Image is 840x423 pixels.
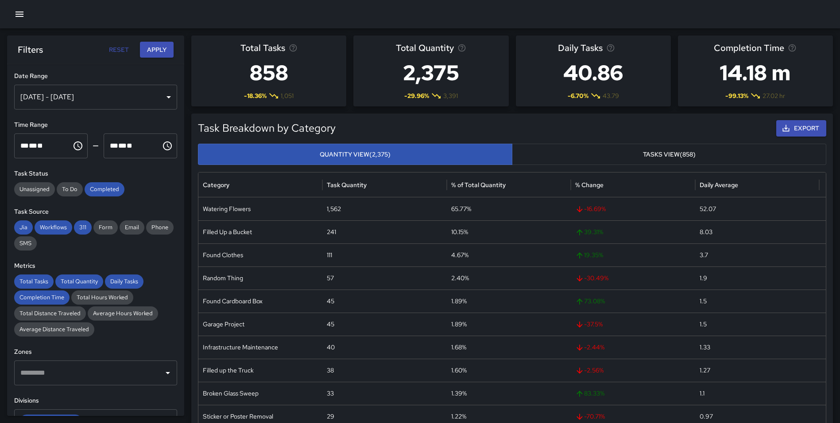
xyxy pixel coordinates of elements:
[14,239,37,248] span: SMS
[788,43,797,52] svg: Average time taken to complete tasks in the selected period, compared to the previous period.
[322,336,446,359] div: 40
[443,91,458,100] span: 3,391
[93,223,118,232] span: Form
[575,198,690,220] span: -16.69 %
[85,182,124,196] div: Completed
[606,43,615,52] svg: Average number of tasks per day in the selected period, compared to the previous period.
[776,120,826,137] button: Export
[451,181,506,189] div: % of Total Quantity
[110,142,118,149] span: Hours
[198,359,322,382] div: Filled up the Truck
[159,137,176,155] button: Choose time, selected time is 11:59 PM
[74,220,92,235] div: 311
[327,181,367,189] div: Task Quantity
[447,382,571,405] div: 1.39%
[396,41,454,55] span: Total Quantity
[69,137,87,155] button: Choose time, selected time is 12:00 AM
[695,382,819,405] div: 1.1
[14,71,177,81] h6: Date Range
[575,267,690,290] span: -30.49 %
[14,322,94,337] div: Average Distance Traveled
[57,182,83,196] div: To Do
[35,220,72,235] div: Workflows
[55,274,103,289] div: Total Quantity
[695,359,819,382] div: 1.27
[37,142,43,149] span: Meridiem
[512,144,826,165] button: Tasks View(858)
[763,91,785,100] span: 27.02 hr
[140,42,174,58] button: Apply
[105,274,143,289] div: Daily Tasks
[322,382,446,405] div: 33
[29,142,37,149] span: Minutes
[14,347,177,357] h6: Zones
[14,274,54,289] div: Total Tasks
[447,336,571,359] div: 1.68%
[14,236,37,251] div: SMS
[127,142,132,149] span: Meridiem
[14,325,94,334] span: Average Distance Traveled
[575,382,690,405] span: 83.33 %
[695,313,819,336] div: 1.5
[575,244,690,266] span: 19.35 %
[146,220,174,235] div: Phone
[240,41,285,55] span: Total Tasks
[105,42,133,58] button: Reset
[162,367,174,379] button: Open
[695,220,819,243] div: 8.03
[198,382,322,405] div: Broken Glass Sweep
[575,313,690,336] span: -37.5 %
[88,309,158,318] span: Average Hours Worked
[396,55,466,90] h3: 2,375
[198,266,322,290] div: Random Thing
[198,197,322,220] div: Watering Flowers
[575,359,690,382] span: -2.56 %
[198,290,322,313] div: Found Cardboard Box
[35,223,72,232] span: Workflows
[198,121,668,135] h5: Task Breakdown by Category
[14,223,33,232] span: Jia
[146,223,174,232] span: Phone
[14,85,177,110] div: [DATE] - [DATE]
[695,243,819,266] div: 3.7
[281,91,294,100] span: 1,051
[198,336,322,359] div: Infrastructure Maintenance
[14,185,55,194] span: Unassigned
[714,41,784,55] span: Completion Time
[447,243,571,266] div: 4.67%
[447,313,571,336] div: 1.89%
[14,396,177,406] h6: Divisions
[695,336,819,359] div: 1.33
[14,261,177,271] h6: Metrics
[71,293,133,302] span: Total Hours Worked
[603,91,619,100] span: 43.79
[457,43,466,52] svg: Total task quantity in the selected period, compared to the previous period.
[575,336,690,359] span: -2.44 %
[714,55,797,90] h3: 14.18 m
[447,266,571,290] div: 2.40%
[558,55,628,90] h3: 40.86
[57,185,83,194] span: To Do
[322,197,446,220] div: 1,562
[93,220,118,235] div: Form
[198,313,322,336] div: Garage Project
[14,277,54,286] span: Total Tasks
[695,197,819,220] div: 52.07
[322,290,446,313] div: 45
[71,290,133,305] div: Total Hours Worked
[695,266,819,290] div: 1.9
[322,220,446,243] div: 241
[575,221,690,243] span: 39.31 %
[695,290,819,313] div: 1.5
[14,220,33,235] div: Jia
[85,185,124,194] span: Completed
[20,142,29,149] span: Hours
[244,91,267,100] span: -18.36 %
[700,181,738,189] div: Daily Average
[447,197,571,220] div: 65.77%
[120,223,144,232] span: Email
[14,306,86,321] div: Total Distance Traveled
[55,277,103,286] span: Total Quantity
[447,290,571,313] div: 1.89%
[725,91,748,100] span: -99.13 %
